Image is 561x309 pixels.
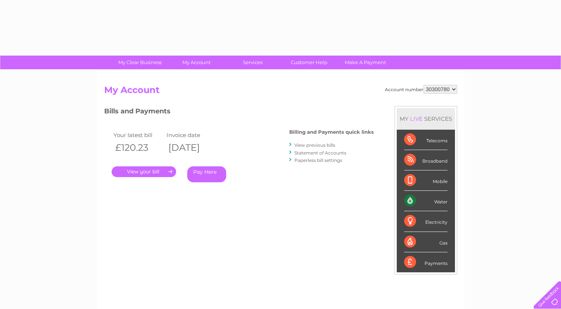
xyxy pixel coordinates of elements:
th: £120.23 [112,140,165,155]
a: Paperless bill settings [294,157,342,163]
td: Invoice date [165,130,218,140]
a: Statement of Accounts [294,150,346,156]
a: . [112,166,176,177]
a: Services [222,56,283,69]
div: Gas [404,232,448,252]
th: [DATE] [165,140,218,155]
div: Water [404,191,448,211]
div: Broadband [404,150,448,170]
h4: Billing and Payments quick links [289,129,374,135]
td: Your latest bill [112,130,165,140]
a: View previous bills [294,142,335,148]
div: Account number [385,85,457,94]
div: Telecoms [404,130,448,150]
div: Mobile [404,170,448,191]
a: Pay Here [187,166,226,182]
a: My Clear Business [109,56,171,69]
div: MY SERVICES [397,108,455,129]
a: Make A Payment [335,56,396,69]
div: Electricity [404,211,448,232]
a: My Account [166,56,227,69]
div: Payments [404,252,448,272]
h3: Bills and Payments [104,106,374,119]
h2: My Account [104,85,457,99]
a: Customer Help [278,56,340,69]
div: LIVE [409,115,424,122]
